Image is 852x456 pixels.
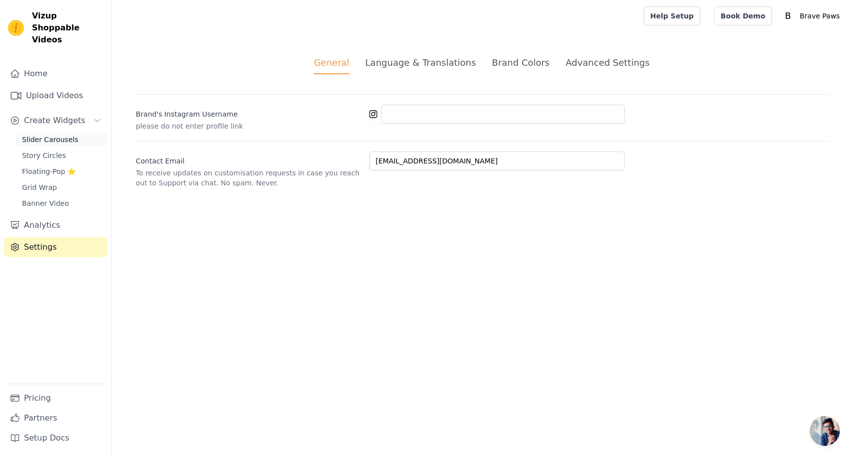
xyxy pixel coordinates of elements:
[16,164,107,178] a: Floating-Pop ⭐
[780,7,844,25] button: B Brave Paws
[566,56,649,69] div: Advanced Settings
[24,115,85,127] span: Create Widgets
[365,56,476,69] div: Language & Translations
[16,180,107,194] a: Grid Wrap
[714,6,772,25] a: Book Demo
[314,56,349,74] div: General
[22,198,69,208] span: Banner Video
[4,215,107,235] a: Analytics
[4,428,107,448] a: Setup Docs
[810,416,840,446] div: Open chat
[136,105,361,119] label: Brand's Instagram Username
[4,388,107,408] a: Pricing
[785,11,791,21] text: B
[8,20,24,36] img: Vizup
[22,182,57,192] span: Grid Wrap
[16,149,107,162] a: Story Circles
[644,6,700,25] a: Help Setup
[492,56,550,69] div: Brand Colors
[22,135,78,145] span: Slider Carousels
[4,408,107,428] a: Partners
[22,166,76,176] span: Floating-Pop ⭐
[4,237,107,257] a: Settings
[4,64,107,84] a: Home
[22,151,66,160] span: Story Circles
[136,168,361,188] p: To receive updates on customisation requests in case you reach out to Support via chat. No spam. ...
[16,196,107,210] a: Banner Video
[136,121,361,131] p: please do not enter profile link
[136,152,361,166] label: Contact Email
[796,7,844,25] p: Brave Paws
[32,10,103,46] span: Vizup Shoppable Videos
[4,86,107,106] a: Upload Videos
[16,133,107,147] a: Slider Carousels
[4,111,107,131] button: Create Widgets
